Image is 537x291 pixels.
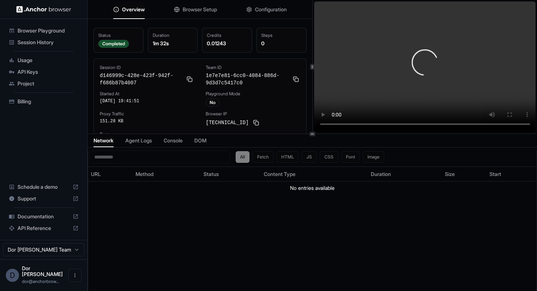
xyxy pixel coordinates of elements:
[6,96,81,107] div: Billing
[18,68,79,76] span: API Keys
[6,37,81,48] div: Session History
[18,183,70,191] span: Schedule a demo
[6,222,81,234] div: API Reference
[18,27,79,34] span: Browser Playground
[6,269,19,282] div: D
[18,213,70,220] span: Documentation
[6,78,81,89] div: Project
[6,54,81,66] div: Usage
[18,225,70,232] span: API Reference
[6,211,81,222] div: Documentation
[6,66,81,78] div: API Keys
[6,25,81,37] div: Browser Playground
[18,98,79,105] span: Billing
[68,269,81,282] button: Open menu
[6,193,81,204] div: Support
[18,80,79,87] span: Project
[18,57,79,64] span: Usage
[22,265,63,277] span: Dor Dankner
[18,195,70,202] span: Support
[18,39,79,46] span: Session History
[22,279,59,284] span: dor@anchorbrowser.io
[6,181,81,193] div: Schedule a demo
[16,6,71,13] img: Anchor Logo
